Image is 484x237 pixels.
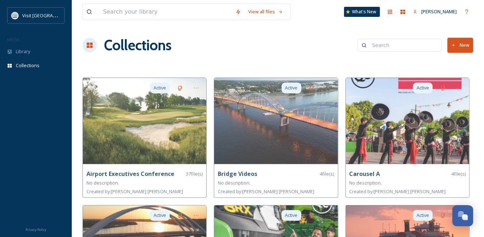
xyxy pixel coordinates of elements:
img: 501c370b-6918-46b6-8036-02b4ab98883a.jpg [346,78,469,164]
span: Active [154,84,166,91]
span: 37 file(s) [186,171,203,177]
span: 4 file(s) [320,171,334,177]
span: Visit [GEOGRAPHIC_DATA] [22,12,78,19]
input: Search [368,38,438,52]
span: MEDIA [7,37,20,42]
button: New [447,38,473,52]
span: [PERSON_NAME] [421,8,457,15]
span: Active [285,212,298,219]
a: View all files [245,5,287,19]
input: Search your library [99,4,232,20]
img: QCCVB_VISIT_vert_logo_4c_tagline_122019.svg [11,12,19,19]
strong: Carousel A [349,170,380,178]
span: Privacy Policy [25,227,46,232]
span: Library [16,48,30,55]
span: 4 file(s) [451,171,466,177]
img: ab084947-09b2-4797-bedc-9382381361d2.jpg [83,78,206,164]
span: No description. [86,180,119,186]
span: Collections [16,62,39,69]
a: [PERSON_NAME] [409,5,460,19]
img: 5514e5e4-1524-479c-a10a-874273bfb878.jpg [214,78,338,164]
strong: Bridge Videos [218,170,257,178]
strong: Airport Executives Conference [86,170,174,178]
span: Active [417,84,429,91]
a: Collections [104,34,171,56]
span: No description. [349,180,382,186]
span: Active [154,212,166,219]
span: Created by: [PERSON_NAME] [PERSON_NAME] [218,188,314,195]
span: Created by: [PERSON_NAME] [PERSON_NAME] [349,188,446,195]
span: Active [285,84,298,91]
span: No description. [218,180,250,186]
button: Open Chat [452,205,473,226]
a: Privacy Policy [25,225,46,233]
span: Active [417,212,429,219]
span: Created by: [PERSON_NAME] [PERSON_NAME] [86,188,183,195]
a: What's New [344,7,380,17]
